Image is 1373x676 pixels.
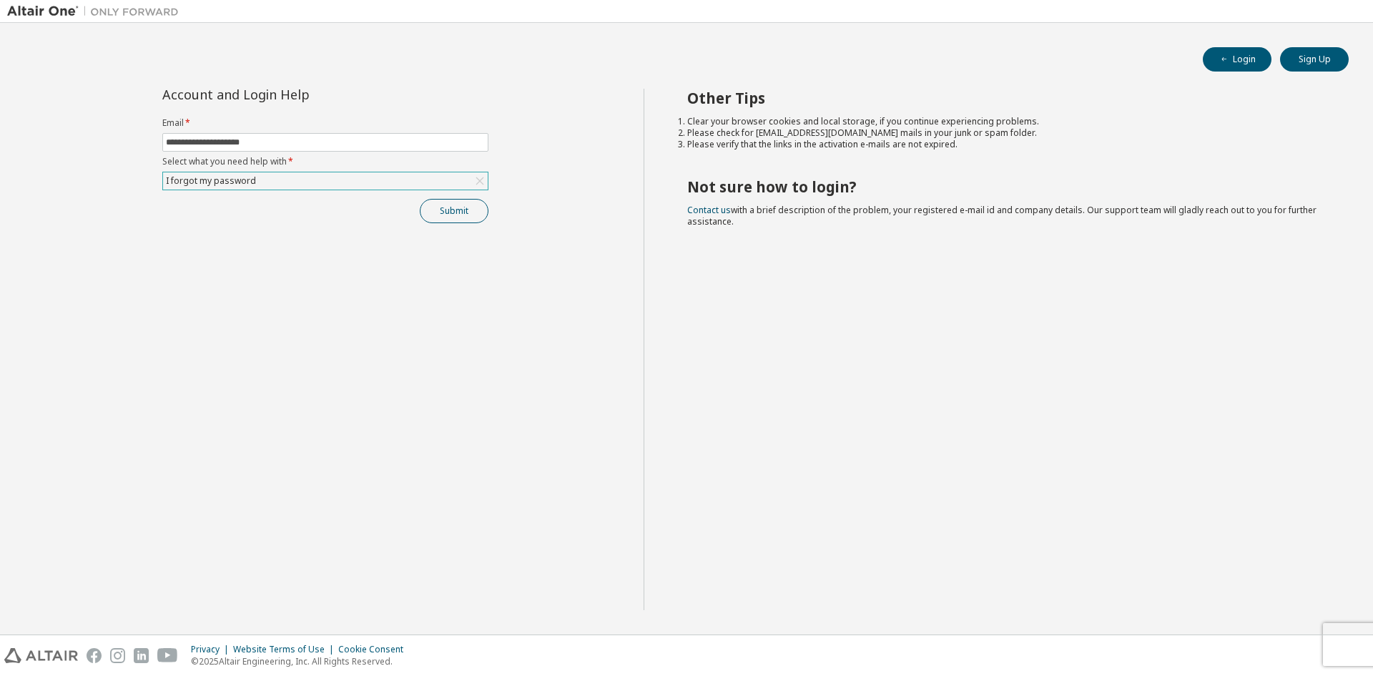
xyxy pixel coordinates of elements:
div: Cookie Consent [338,644,412,655]
img: instagram.svg [110,648,125,663]
img: facebook.svg [87,648,102,663]
a: Contact us [687,204,731,216]
img: altair_logo.svg [4,648,78,663]
p: © 2025 Altair Engineering, Inc. All Rights Reserved. [191,655,412,667]
li: Clear your browser cookies and local storage, if you continue experiencing problems. [687,116,1324,127]
h2: Not sure how to login? [687,177,1324,196]
div: Account and Login Help [162,89,423,100]
li: Please verify that the links in the activation e-mails are not expired. [687,139,1324,150]
img: Altair One [7,4,186,19]
button: Submit [420,199,488,223]
li: Please check for [EMAIL_ADDRESS][DOMAIN_NAME] mails in your junk or spam folder. [687,127,1324,139]
div: I forgot my password [164,173,258,189]
button: Sign Up [1280,47,1349,72]
div: I forgot my password [163,172,488,190]
label: Select what you need help with [162,156,488,167]
h2: Other Tips [687,89,1324,107]
div: Website Terms of Use [233,644,338,655]
div: Privacy [191,644,233,655]
button: Login [1203,47,1271,72]
label: Email [162,117,488,129]
img: youtube.svg [157,648,178,663]
span: with a brief description of the problem, your registered e-mail id and company details. Our suppo... [687,204,1317,227]
img: linkedin.svg [134,648,149,663]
